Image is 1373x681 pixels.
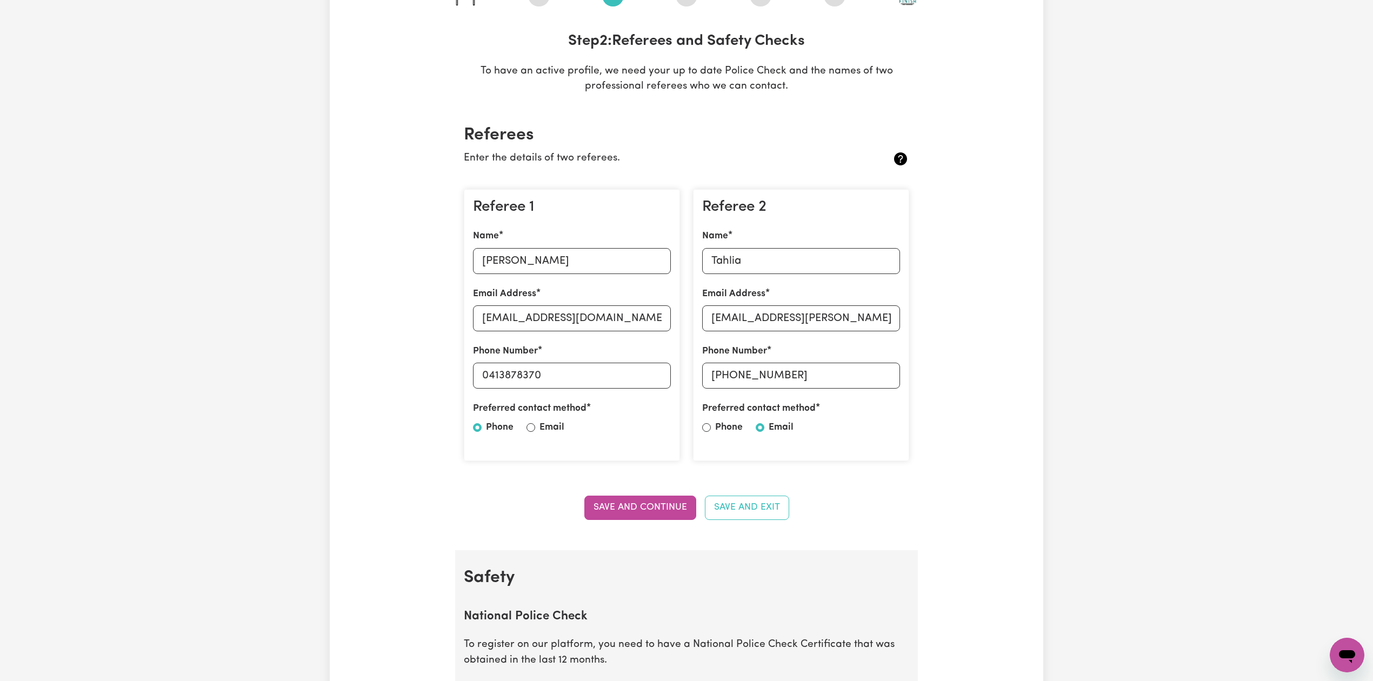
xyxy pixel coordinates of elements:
label: Preferred contact method [702,402,816,416]
label: Email Address [702,287,765,301]
h3: Referee 1 [473,198,671,217]
h3: Referee 2 [702,198,900,217]
label: Phone Number [473,344,538,358]
label: Phone [486,420,514,435]
iframe: Button to launch messaging window [1330,638,1364,672]
label: Phone [715,420,743,435]
label: Name [473,229,499,243]
label: Email [769,420,794,435]
p: Enter the details of two referees. [464,151,835,166]
label: Email [539,420,564,435]
label: Phone Number [702,344,767,358]
h2: National Police Check [464,610,909,624]
p: To have an active profile, we need your up to date Police Check and the names of two professional... [455,64,918,95]
button: Save and Exit [705,496,789,519]
h2: Referees [464,125,909,145]
button: Save and Continue [584,496,696,519]
h2: Safety [464,567,909,588]
p: To register on our platform, you need to have a National Police Check Certificate that was obtain... [464,637,909,669]
h3: Step 2 : Referees and Safety Checks [455,32,918,51]
label: Email Address [473,287,536,301]
label: Name [702,229,728,243]
label: Preferred contact method [473,402,586,416]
